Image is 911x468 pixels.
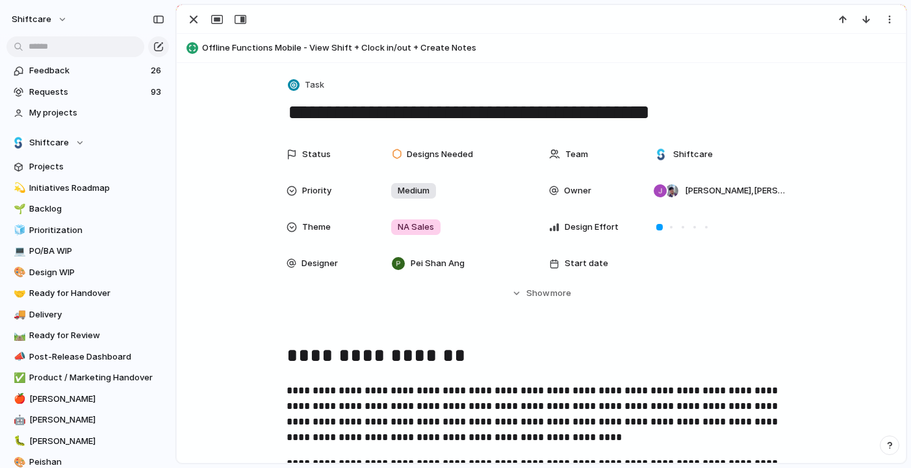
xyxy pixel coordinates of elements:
[14,202,23,217] div: 🌱
[565,221,619,234] span: Design Effort
[6,133,169,153] button: Shiftcare
[12,245,25,258] button: 💻
[14,391,23,406] div: 🍎
[564,184,591,197] span: Owner
[302,221,331,234] span: Theme
[14,434,23,449] div: 🐛
[6,389,169,409] a: 🍎[PERSON_NAME]
[29,86,147,99] span: Requests
[29,224,164,237] span: Prioritization
[14,265,23,280] div: 🎨
[6,263,169,282] a: 🎨Design WIP
[12,224,25,237] button: 🧊
[29,287,164,300] span: Ready for Handover
[6,241,169,261] a: 💻PO/BA WIP
[14,223,23,238] div: 🧊
[398,184,430,197] span: Medium
[12,371,25,384] button: ✅
[565,257,608,270] span: Start date
[12,13,51,26] span: shiftcare
[29,351,164,363] span: Post-Release Dashboard
[14,307,23,322] div: 🚚
[202,42,900,55] span: Offline Functions Mobile - View Shift + Clock in/out + Create Notes
[6,199,169,219] a: 🌱Backlog
[6,179,169,198] a: 💫Initiatives Roadmap
[285,76,328,95] button: Task
[526,287,550,300] span: Show
[14,349,23,364] div: 📣
[29,245,164,258] span: PO/BA WIP
[29,393,164,406] span: [PERSON_NAME]
[398,221,434,234] span: NA Sales
[151,64,164,77] span: 26
[12,329,25,342] button: 🛤️
[6,157,169,177] a: Projects
[6,432,169,451] a: 🐛[PERSON_NAME]
[14,180,23,195] div: 💫
[29,329,164,342] span: Ready for Review
[29,266,164,279] span: Design WIP
[151,86,164,99] span: 93
[6,61,169,80] a: Feedback26
[6,368,169,388] a: ✅Product / Marketing Handover
[12,203,25,216] button: 🌱
[407,148,473,161] span: Designs Needed
[302,184,331,197] span: Priority
[6,410,169,430] a: 🤖[PERSON_NAME]
[565,148,588,161] span: Team
[12,308,25,321] button: 🚚
[12,266,25,279] button: 🎨
[12,413,25,426] button: 🤖
[14,413,23,428] div: 🤖
[14,286,23,301] div: 🤝
[302,148,331,161] span: Status
[685,184,785,197] span: [PERSON_NAME] , [PERSON_NAME]
[29,160,164,173] span: Projects
[29,371,164,384] span: Product / Marketing Handover
[12,287,25,300] button: 🤝
[12,182,25,195] button: 💫
[6,9,74,30] button: shiftcare
[29,64,147,77] span: Feedback
[14,371,23,386] div: ✅
[673,148,713,161] span: Shiftcare
[287,282,796,305] button: Showmore
[29,308,164,321] span: Delivery
[6,103,169,123] a: My projects
[14,244,23,259] div: 💻
[183,38,900,58] button: Offline Functions Mobile - View Shift + Clock in/out + Create Notes
[302,257,338,270] span: Designer
[6,305,169,325] a: 🚚Delivery
[6,82,169,102] a: Requests93
[6,326,169,345] a: 🛤️Ready for Review
[12,351,25,363] button: 📣
[411,257,465,270] span: Pei Shan Ang
[14,328,23,343] div: 🛤️
[12,393,25,406] button: 🍎
[550,287,571,300] span: more
[6,221,169,240] a: 🧊Prioritization
[29,182,164,195] span: Initiatives Roadmap
[305,79,324,92] span: Task
[12,435,25,448] button: 🐛
[6,284,169,303] a: 🤝Ready for Handover
[29,203,164,216] span: Backlog
[29,136,69,149] span: Shiftcare
[29,435,164,448] span: [PERSON_NAME]
[29,106,164,119] span: My projects
[6,347,169,367] a: 📣Post-Release Dashboard
[29,413,164,426] span: [PERSON_NAME]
